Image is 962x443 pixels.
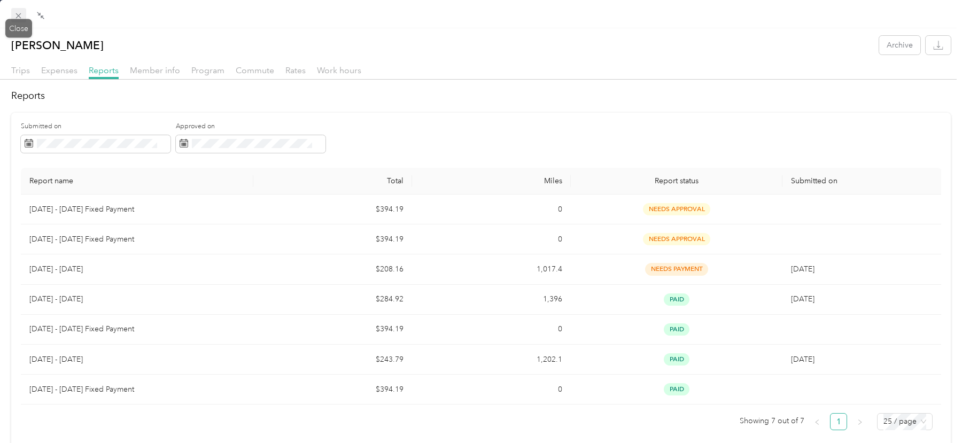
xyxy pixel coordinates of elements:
span: left [814,419,820,425]
td: $394.19 [253,195,412,224]
iframe: Everlance-gr Chat Button Frame [902,383,962,443]
td: 0 [412,375,571,405]
td: 0 [412,224,571,254]
span: [DATE] [791,294,814,304]
div: Total [262,176,404,185]
span: Rates [285,65,306,75]
td: $394.19 [253,224,412,254]
span: needs payment [645,263,708,275]
li: Next Page [851,413,868,430]
span: Report status [579,176,774,185]
div: Close [5,19,32,38]
li: 1 [830,413,847,430]
p: [DATE] - [DATE] [29,263,245,275]
span: 25 / page [883,414,926,430]
span: Reports [89,65,119,75]
td: $284.92 [253,285,412,315]
td: $208.16 [253,254,412,284]
span: needs approval [643,203,710,215]
p: [DATE] - [DATE] Fixed Payment [29,384,245,395]
span: Expenses [41,65,77,75]
th: Submitted on [782,168,941,195]
a: 1 [831,414,847,430]
button: right [851,413,868,430]
span: paid [664,293,689,306]
td: 1,017.4 [412,254,571,284]
span: paid [664,383,689,395]
span: [DATE] [791,355,814,364]
p: [DATE] - [DATE] Fixed Payment [29,204,245,215]
p: [DATE] - [DATE] Fixed Payment [29,323,245,335]
div: Miles [421,176,562,185]
td: $394.19 [253,375,412,405]
span: paid [664,353,689,366]
td: 0 [412,195,571,224]
td: $243.79 [253,345,412,375]
span: Trips [11,65,30,75]
td: $394.19 [253,315,412,345]
button: left [809,413,826,430]
h2: Reports [11,89,951,103]
p: [DATE] - [DATE] Fixed Payment [29,234,245,245]
li: Previous Page [809,413,826,430]
td: 1,202.1 [412,345,571,375]
label: Approved on [176,122,325,131]
th: Report name [21,168,254,195]
span: needs approval [643,233,710,245]
button: Archive [879,36,920,55]
p: [DATE] - [DATE] [29,293,245,305]
p: [DATE] - [DATE] [29,354,245,366]
p: [PERSON_NAME] [11,36,104,55]
label: Submitted on [21,122,170,131]
span: right [857,419,863,425]
span: Program [191,65,224,75]
span: Showing 7 out of 7 [740,413,804,429]
span: paid [664,323,689,336]
span: [DATE] [791,265,814,274]
span: Work hours [317,65,361,75]
span: Member info [130,65,180,75]
td: 0 [412,315,571,345]
div: Page Size [877,413,933,430]
span: Commute [236,65,274,75]
td: 1,396 [412,285,571,315]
